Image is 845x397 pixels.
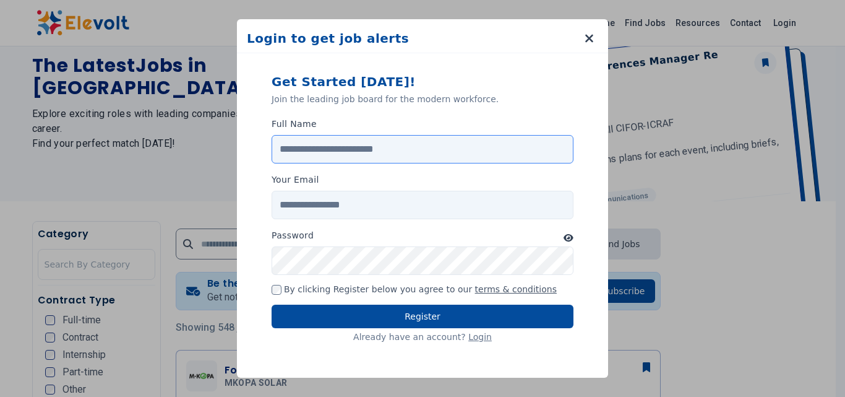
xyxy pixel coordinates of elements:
button: Login [468,331,492,343]
a: terms & conditions [475,284,557,294]
p: Already have an account? [272,331,573,343]
p: Join the leading job board for the modern workforce. [272,93,573,105]
h2: Login to get job alerts [247,30,409,47]
label: Full Name [272,118,317,130]
span: By clicking Register below you agree to our [284,284,557,294]
label: Password [272,229,314,242]
h1: Get Started [DATE]! [272,73,573,90]
input: By clicking Register below you agree to our terms & conditions [272,285,281,295]
label: Your Email [272,173,319,186]
button: Register [272,305,573,328]
iframe: Chat Widget [783,338,845,397]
